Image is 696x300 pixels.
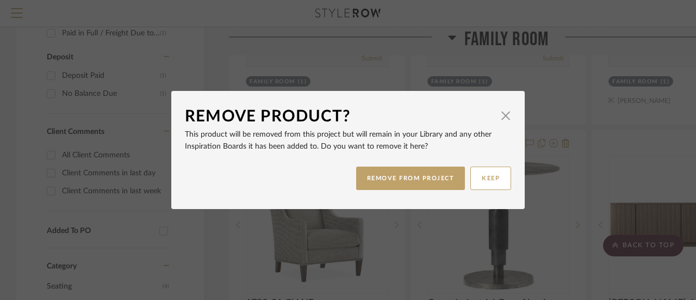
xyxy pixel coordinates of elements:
button: REMOVE FROM PROJECT [356,167,465,190]
dialog-header: Remove Product? [185,105,511,128]
div: Remove Product? [185,105,495,128]
button: Close [495,105,517,126]
p: This product will be removed from this project but will remain in your Library and any other Insp... [185,128,511,152]
button: KEEP [470,167,511,190]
